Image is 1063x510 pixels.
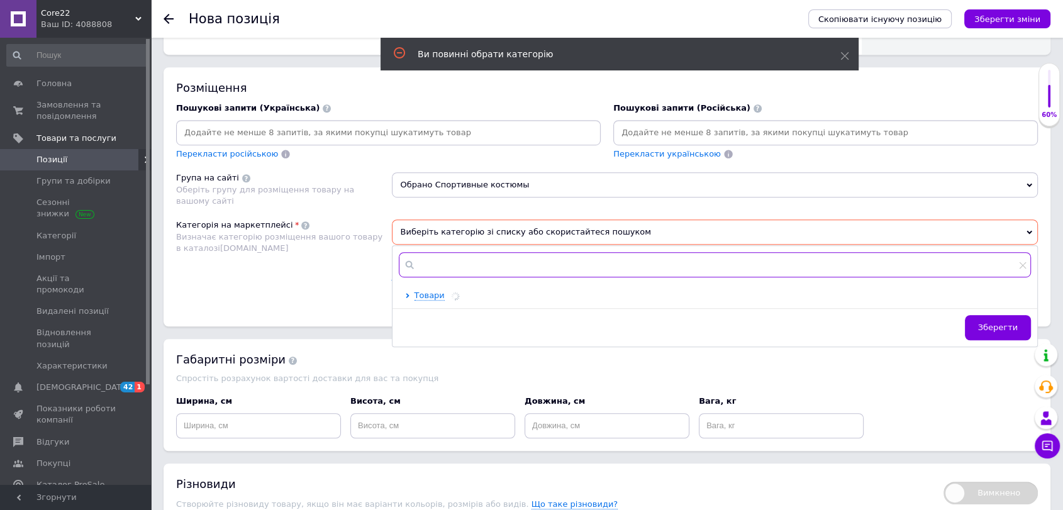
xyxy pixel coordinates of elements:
[13,32,316,158] h3: Логотип: тканина ⠀ Розмірна сітка:46, 48,50,52,54 ⠀ НЕ маломірять ⠀ Опис: Стильний і комфортний п...
[176,499,531,509] span: Створюйте різновиду товару, якщо він має варіанти кольорів, розмірів або видів.
[18,11,311,60] span: Мужской зимний спортивный костюм Nike Big Swoosh черный с капюшоном Комплект Найк Худи + Штаны на...
[176,413,341,438] input: Ширина, см
[176,149,278,158] span: Перекласти російською
[36,403,116,426] span: Показники роботи компанії
[164,14,174,24] div: Повернутися назад
[943,482,1038,504] span: Вимкнено
[818,14,942,24] span: Скопіювати існуючу позицію
[613,149,721,158] span: Перекласти українською
[179,123,598,142] input: Додайте не менше 8 запитів, за якими покупці шукатимуть товар
[392,172,1038,197] span: Обрано Спортивные костюмы
[176,172,239,184] div: Група на сайті
[36,175,111,187] span: Групи та добірки
[120,382,135,392] span: 42
[1038,63,1060,126] div: 60% Якість заповнення
[699,413,864,438] input: Вага, кг
[974,14,1040,24] i: Зберегти зміни
[36,99,116,122] span: Замовлення та повідомлення
[418,48,809,60] div: Ви повинні обрати категорію
[36,133,116,144] span: Товари та послуги
[176,374,1038,383] div: Спростіть розрахунок вартості доставки для вас та покупця
[176,219,292,231] div: Категорія на маркетплейсі
[41,19,151,30] div: Ваш ID: 4088808
[176,80,1038,96] div: Розміщення
[176,103,320,113] span: Пошукові запити (Українська)
[30,104,299,250] span: Логотип: ткань ⠀ Размерная сетка:46, 48,50,52,54 ⠀ НЕ маломерят ⠀ Описание: Стильный и комфортный...
[36,479,104,491] span: Каталог ProSale
[531,499,618,509] span: Що таке різновиди?
[36,458,70,469] span: Покупці
[176,232,382,253] span: Визначає категорію розміщення вашого товару в каталозі [DOMAIN_NAME]
[36,273,116,296] span: Акції та промокоди
[176,185,354,206] span: Оберіть групу для розміщення товару на вашому сайті
[965,315,1031,340] button: Зберегти
[36,252,65,263] span: Імпорт
[36,154,67,165] span: Позиції
[525,413,689,438] input: Довжина, см
[616,123,1035,142] input: Додайте не менше 8 запитів, за якими покупці шукатимуть товар
[36,78,72,89] span: Головна
[1035,433,1060,458] button: Чат з покупцем
[699,396,736,406] span: Вага, кг
[13,13,316,271] body: Редактор, 590432CF-8402-4B4D-A699-F0EA14068CDE
[176,352,1038,367] div: Габаритні розміри
[978,323,1018,332] span: Зберегти
[392,219,1038,245] span: Виберіть категорію зі списку або скористайтеся пошуком
[189,11,280,26] h1: Нова позиція
[613,103,750,113] span: Пошукові запити (Російська)
[176,396,232,406] span: Ширина, см
[350,396,401,406] span: Висота, см
[36,197,116,219] span: Сезонні знижки
[41,8,135,19] span: Core22
[1039,111,1059,119] div: 60%
[6,44,148,67] input: Пошук
[525,396,585,406] span: Довжина, см
[350,413,515,438] input: Висота, см
[808,9,952,28] button: Скопіювати існуючу позицію
[36,382,130,393] span: [DEMOGRAPHIC_DATA]
[94,82,235,95] span: Ткань: 3х-нить Китай флис
[36,306,109,317] span: Видалені позиції
[36,436,69,448] span: Відгуки
[964,9,1050,28] button: Зберегти зміни
[36,327,116,350] span: Відновлення позицій
[176,476,931,492] div: Різновиди
[36,230,76,241] span: Категорії
[36,360,108,372] span: Характеристики
[415,291,445,300] span: Товари
[135,382,145,392] span: 1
